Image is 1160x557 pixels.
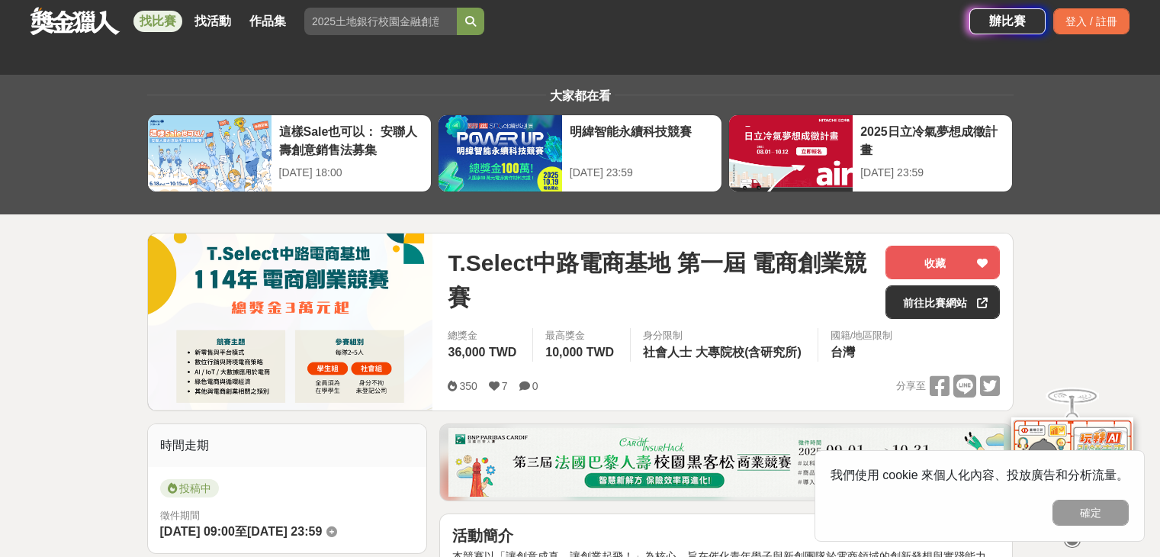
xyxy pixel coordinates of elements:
[1052,500,1129,526] button: 確定
[148,424,427,467] div: 時間走期
[831,468,1129,481] span: 我們使用 cookie 來個人化內容、投放廣告和分析流量。
[831,328,893,343] div: 國籍/地區限制
[860,123,1004,157] div: 2025日立冷氣夢想成徵計畫
[545,346,614,359] span: 10,000 TWD
[304,8,457,35] input: 2025土地銀行校園金融創意挑戰賽：從你出發 開啟智慧金融新頁
[243,11,292,32] a: 作品集
[160,510,200,521] span: 徵件期間
[885,285,1000,319] a: 前往比賽網站
[860,165,1004,181] div: [DATE] 23:59
[448,346,516,359] span: 36,000 TWD
[896,375,926,398] span: 分享至
[643,346,692,359] span: 社會人士
[570,123,714,157] div: 明緯智能永續科技競賽
[279,165,423,181] div: [DATE] 18:00
[459,380,477,392] span: 350
[546,89,615,102] span: 大家都在看
[448,328,520,343] span: 總獎金
[160,525,235,538] span: [DATE] 09:00
[133,11,182,32] a: 找比賽
[235,525,247,538] span: 至
[1053,8,1129,34] div: 登入 / 註冊
[448,246,873,314] span: T.Select中路電商基地 第一屆 電商創業競賽
[831,346,855,359] span: 台灣
[188,11,237,32] a: 找活動
[438,114,722,192] a: 明緯智能永續科技競賽[DATE] 23:59
[643,328,805,343] div: 身分限制
[452,527,513,544] strong: 活動簡介
[532,380,538,392] span: 0
[570,165,714,181] div: [DATE] 23:59
[502,380,508,392] span: 7
[885,246,1000,279] button: 收藏
[969,8,1046,34] a: 辦比賽
[728,114,1013,192] a: 2025日立冷氣夢想成徵計畫[DATE] 23:59
[160,479,219,497] span: 投稿中
[1011,417,1133,519] img: d2146d9a-e6f6-4337-9592-8cefde37ba6b.png
[148,233,433,410] img: Cover Image
[448,428,1004,497] img: 331336aa-f601-432f-a281-8c17b531526f.png
[545,328,618,343] span: 最高獎金
[247,525,322,538] span: [DATE] 23:59
[147,114,432,192] a: 這樣Sale也可以： 安聯人壽創意銷售法募集[DATE] 18:00
[696,346,802,359] span: 大專院校(含研究所)
[279,123,423,157] div: 這樣Sale也可以： 安聯人壽創意銷售法募集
